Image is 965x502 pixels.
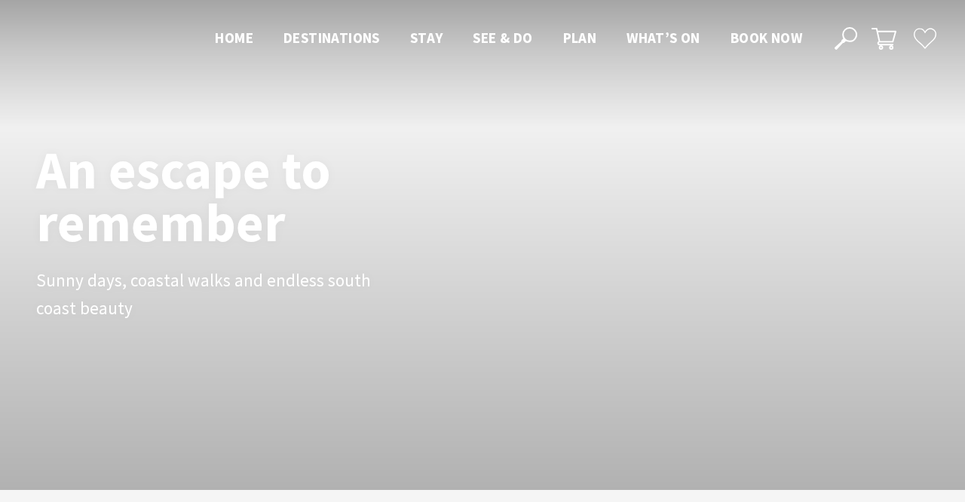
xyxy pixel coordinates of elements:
span: See & Do [473,29,532,47]
span: Home [215,29,253,47]
nav: Main Menu [200,26,817,51]
p: Sunny days, coastal walks and endless south coast beauty [36,267,375,323]
span: Book now [731,29,802,47]
span: Destinations [283,29,380,47]
span: What’s On [626,29,700,47]
h1: An escape to remember [36,143,451,249]
span: Plan [563,29,597,47]
span: Stay [410,29,443,47]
